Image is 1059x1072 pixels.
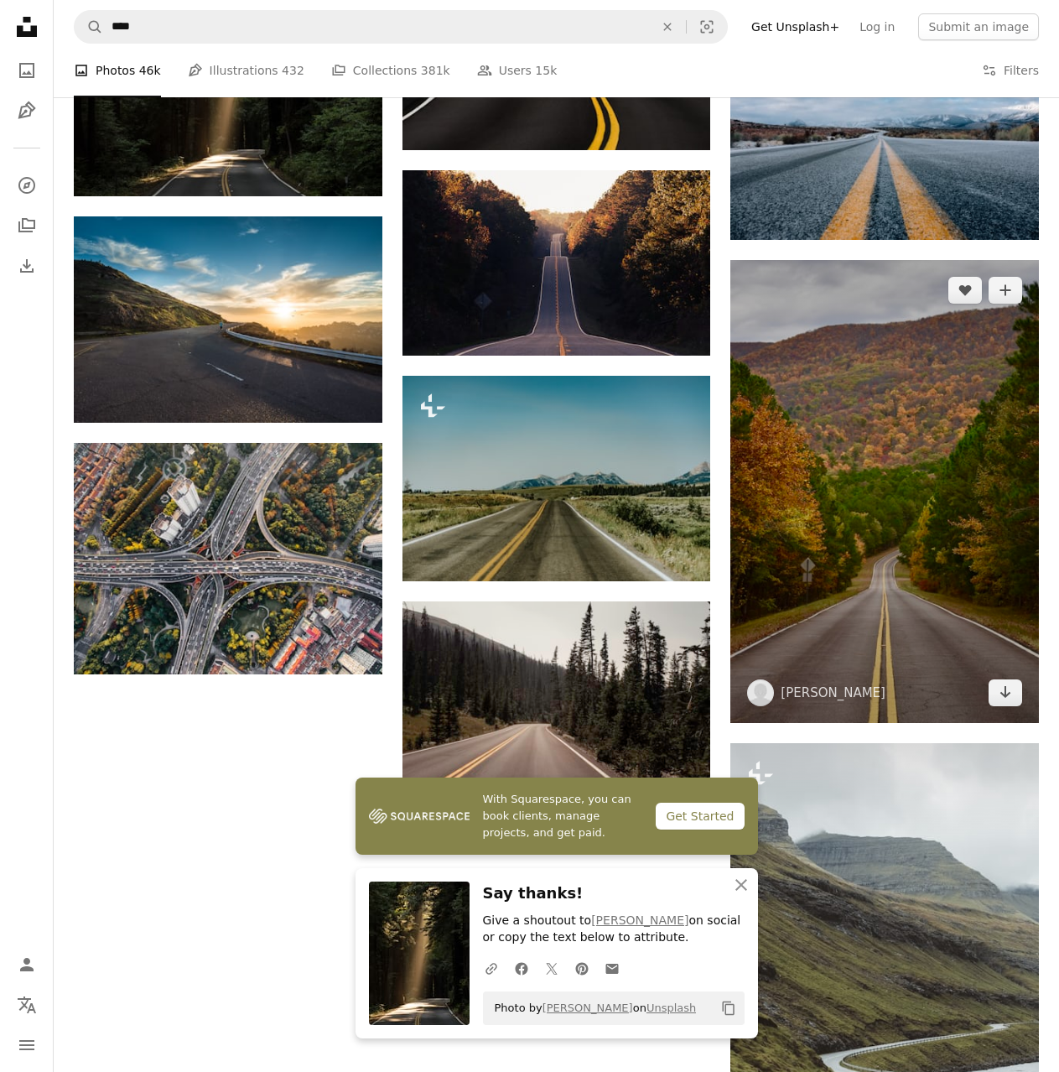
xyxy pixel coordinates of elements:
a: a winding road in the middle of a mountain range [730,966,1039,981]
button: Menu [10,1028,44,1062]
a: Get Unsplash+ [741,13,849,40]
a: Share on Pinterest [567,951,597,985]
button: Language [10,988,44,1022]
a: an empty road with mountains in the background [402,471,711,486]
button: Search Unsplash [75,11,103,43]
button: Add to Collection [989,277,1022,304]
a: asphalt road between trees [402,255,711,270]
img: Go to Brendan Steeves's profile [747,679,774,706]
img: an empty road with mountains in the background [402,376,711,581]
a: Log in [849,13,905,40]
button: Filters [982,44,1039,97]
a: Share on Twitter [537,951,567,985]
a: Share on Facebook [506,951,537,985]
button: Submit an image [918,13,1039,40]
a: Home — Unsplash [10,10,44,47]
form: Find visuals sitewide [74,10,728,44]
img: landscape photography of asphalt road under cloudy sky during daytime [730,34,1039,240]
a: aerial photography of concrete roads [74,550,382,565]
a: empty gray concrete road between trees during daytime [402,687,711,702]
a: Download History [10,249,44,283]
img: asphalt road between trees [402,170,711,356]
a: Users 15k [477,44,558,97]
img: road between field of trees [730,260,1039,722]
a: [PERSON_NAME] [781,684,885,701]
a: With Squarespace, you can book clients, manage projects, and get paid.Get Started [356,778,758,855]
a: landscape photography of asphalt road under cloudy sky during daytime [730,129,1039,144]
button: Copy to clipboard [714,994,743,1023]
a: Illustrations [10,94,44,127]
button: Like [948,277,982,304]
button: Visual search [687,11,727,43]
a: Share over email [597,951,627,985]
a: Collections 381k [331,44,450,97]
p: Give a shoutout to on social or copy the text below to attribute. [483,913,745,946]
a: Explore [10,169,44,202]
span: Photo by on [486,995,697,1022]
a: [PERSON_NAME] [591,913,688,927]
a: Photos [10,54,44,87]
button: Clear [649,11,686,43]
a: person running on road street cliff during golden hour [74,312,382,327]
span: 15k [535,61,557,80]
a: Unsplash [646,1002,696,1014]
img: person running on road street cliff during golden hour [74,216,382,422]
img: empty gray concrete road between trees during daytime [402,601,711,788]
span: With Squarespace, you can book clients, manage projects, and get paid. [483,791,643,841]
span: 381k [421,61,450,80]
a: Collections [10,209,44,242]
div: Get Started [656,803,744,830]
a: Illustrations 432 [188,44,304,97]
span: 432 [282,61,304,80]
a: Log in / Sign up [10,948,44,981]
h3: Say thanks! [483,882,745,906]
a: Download [989,679,1022,706]
a: [PERSON_NAME] [542,1002,633,1014]
a: empty concrete road covered surrounded by tall tress with sun rays [74,86,382,101]
img: file-1747939142011-51e5cc87e3c9 [369,804,470,829]
a: road between field of trees [730,484,1039,499]
img: aerial photography of concrete roads [74,443,382,674]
